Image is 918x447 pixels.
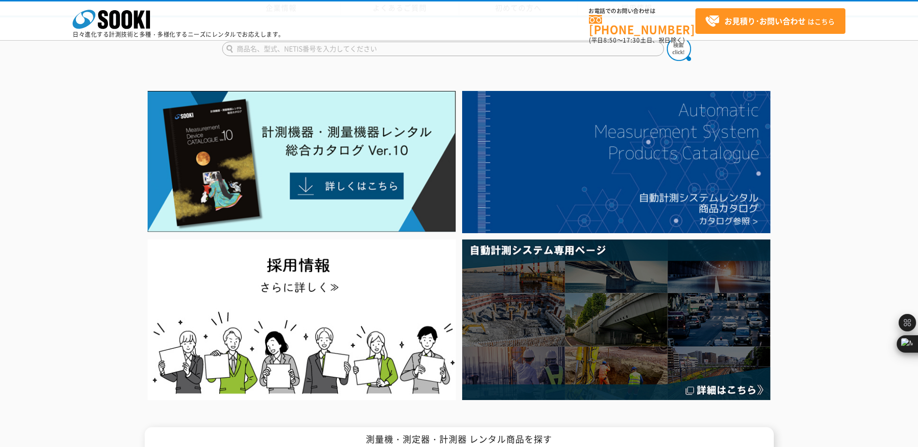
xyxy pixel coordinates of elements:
span: お電話でのお問い合わせは [589,8,695,14]
img: btn_search.png [667,37,691,61]
img: 自動計測システム専用ページ [462,239,770,400]
a: お見積り･お問い合わせはこちら [695,8,845,34]
span: (平日 ～ 土日、祝日除く) [589,36,685,45]
img: 自動計測システムカタログ [462,91,770,233]
span: はこちら [705,14,835,29]
input: 商品名、型式、NETIS番号を入力してください [222,42,664,56]
span: 17:30 [623,36,640,45]
p: 日々進化する計測技術と多種・多様化するニーズにレンタルでお応えします。 [73,31,285,37]
img: Catalog Ver10 [148,91,456,232]
span: 8:50 [603,36,617,45]
a: [PHONE_NUMBER] [589,15,695,35]
strong: お見積り･お問い合わせ [724,15,806,27]
img: SOOKI recruit [148,239,456,400]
